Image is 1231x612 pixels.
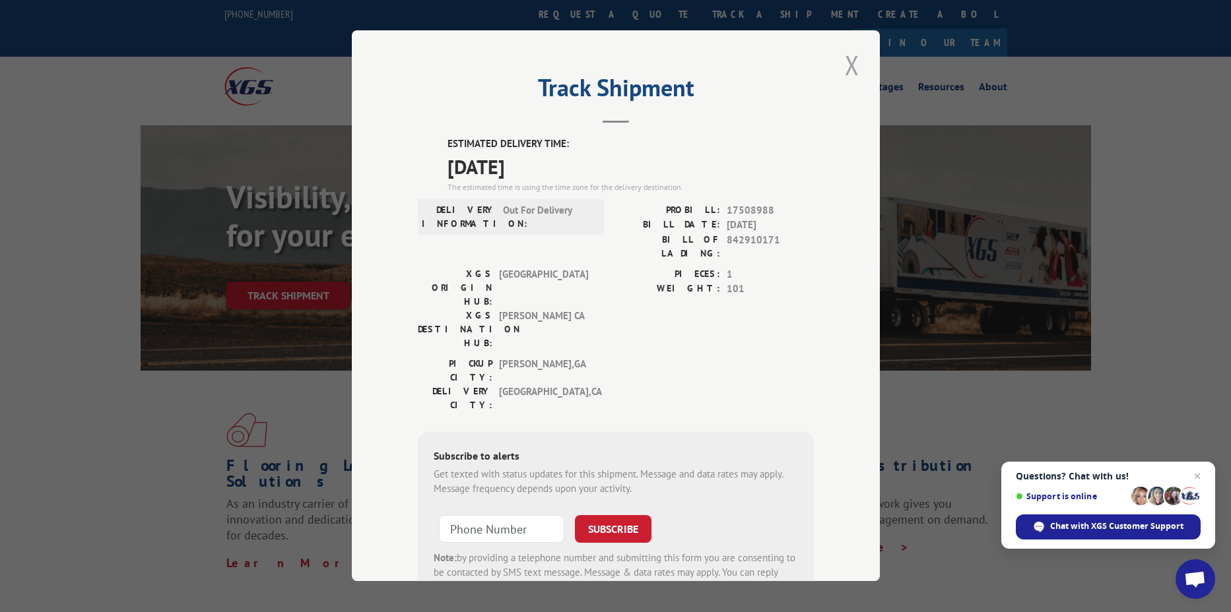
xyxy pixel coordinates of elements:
span: [DATE] [727,218,814,233]
label: DELIVERY CITY: [418,384,492,412]
label: PICKUP CITY: [418,357,492,384]
span: 17508988 [727,203,814,218]
label: PIECES: [616,267,720,282]
span: [GEOGRAPHIC_DATA] [499,267,588,309]
span: [PERSON_NAME] , GA [499,357,588,384]
span: Support is online [1016,491,1127,501]
span: Chat with XGS Customer Support [1016,514,1201,539]
div: by providing a telephone number and submitting this form you are consenting to be contacted by SM... [434,551,798,596]
div: Subscribe to alerts [434,448,798,467]
strong: Note: [434,551,457,564]
label: BILL OF LADING: [616,233,720,260]
button: SUBSCRIBE [575,515,651,543]
span: 1 [727,267,814,282]
h2: Track Shipment [418,78,814,104]
div: The estimated time is using the time zone for the delivery destination. [448,181,814,193]
label: ESTIMATED DELIVERY TIME: [448,137,814,152]
label: XGS DESTINATION HUB: [418,309,492,350]
span: Questions? Chat with us! [1016,471,1201,481]
span: 101 [727,282,814,297]
a: Open chat [1176,559,1215,599]
div: Get texted with status updates for this shipment. Message and data rates may apply. Message frequ... [434,467,798,497]
span: [PERSON_NAME] CA [499,309,588,350]
input: Phone Number [439,515,564,543]
span: 842910171 [727,233,814,260]
label: DELIVERY INFORMATION: [422,203,496,231]
span: Out For Delivery [503,203,592,231]
button: Close modal [841,47,863,83]
span: [GEOGRAPHIC_DATA] , CA [499,384,588,412]
label: BILL DATE: [616,218,720,233]
span: [DATE] [448,152,814,181]
span: Chat with XGS Customer Support [1050,520,1183,532]
label: PROBILL: [616,203,720,218]
label: XGS ORIGIN HUB: [418,267,492,309]
label: WEIGHT: [616,282,720,297]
